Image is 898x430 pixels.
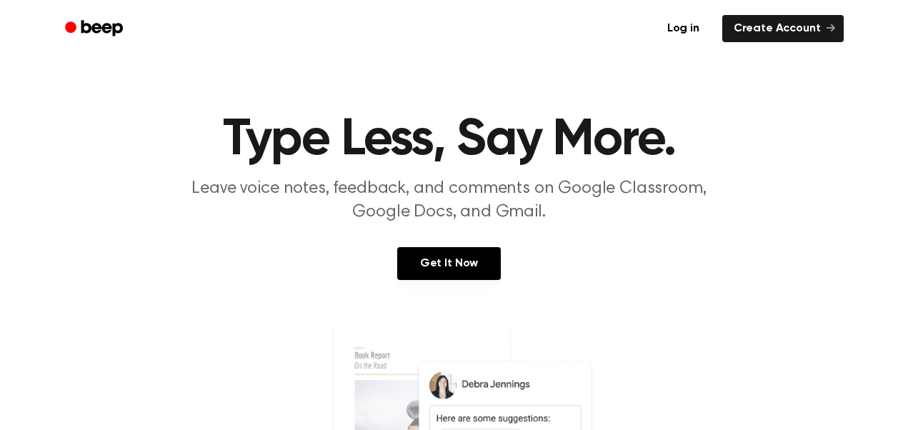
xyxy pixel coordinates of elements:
[653,12,714,45] a: Log in
[722,15,844,42] a: Create Account
[55,15,136,43] a: Beep
[397,247,501,280] a: Get It Now
[84,114,815,166] h1: Type Less, Say More.
[175,177,724,224] p: Leave voice notes, feedback, and comments on Google Classroom, Google Docs, and Gmail.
